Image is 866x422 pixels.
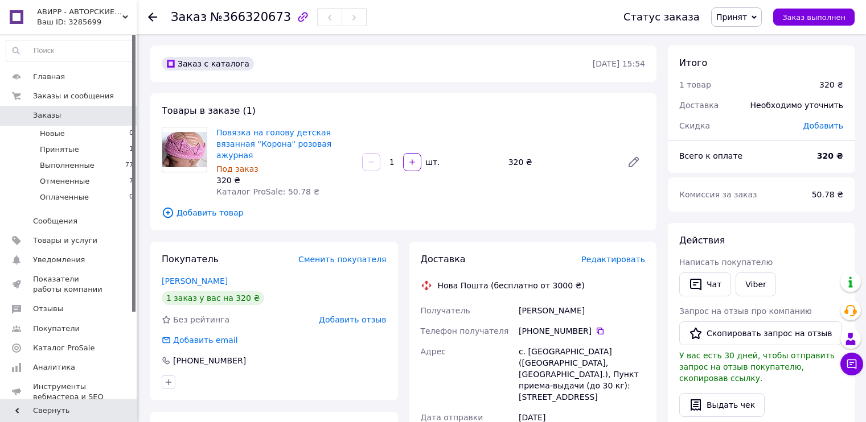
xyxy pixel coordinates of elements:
[129,144,133,155] span: 1
[210,10,291,24] span: №366320673
[679,80,711,89] span: 1 товар
[679,57,707,68] span: Итого
[216,187,319,196] span: Каталог ProSale: 50.78 ₴
[435,280,588,291] div: Нова Пошта (бесплатно от 3000 ₴)
[744,93,850,118] div: Необходимо уточнить
[162,206,645,219] span: Добавить товар
[421,306,470,315] span: Получатель
[33,324,80,334] span: Покупатели
[298,255,386,264] span: Сменить покупателя
[172,334,239,346] div: Добавить email
[33,274,105,295] span: Показатели работы компании
[37,7,122,17] span: АВИРР - АВТОРСКИЕ ВЯЗАНЫЕ ИЗДЕЛИЯ РУЧНОЙ РАБОТЫ
[803,121,843,130] span: Добавить
[37,17,137,27] div: Ваш ID: 3285699
[125,160,133,171] span: 77
[216,175,353,186] div: 320 ₴
[422,156,441,168] div: шт.
[504,154,618,170] div: 320 ₴
[679,351,835,383] span: У вас есть 30 дней, чтобы отправить запрос на отзыв покупателю, скопировав ссылку.
[819,79,843,90] div: 320 ₴
[817,151,843,160] b: 320 ₴
[33,382,105,402] span: Инструменты вебмастера и SEO
[679,321,842,345] button: Скопировать запрос на отзыв
[679,272,731,296] button: Чат
[33,91,114,101] span: Заказы и сообщения
[33,110,61,121] span: Заказы
[421,413,483,422] span: Дата отправки
[33,304,63,314] span: Отзывы
[40,160,95,171] span: Выполненные
[622,151,645,173] a: Редактировать
[623,11,700,23] div: Статус заказа
[216,128,331,160] a: Повязка на голову детская вязанная "Корона" розовая ажурная
[679,393,765,417] button: Выдать чек
[40,129,65,139] span: Новые
[129,192,133,202] span: 0
[593,59,645,68] time: [DATE] 15:54
[172,355,247,366] div: [PHONE_NUMBER]
[679,258,773,267] span: Написать покупателю
[40,192,89,202] span: Оплаченные
[33,343,95,353] span: Каталог ProSale
[161,334,239,346] div: Добавить email
[516,300,647,321] div: [PERSON_NAME]
[162,105,256,116] span: Товары в заказе (1)
[679,307,812,316] span: Запрос на отзыв про компанию
[33,255,85,265] span: Уведомления
[736,272,775,296] a: Viber
[581,255,645,264] span: Редактировать
[148,11,157,23] div: Вернуться назад
[171,10,207,24] span: Заказ
[716,13,747,22] span: Принят
[162,254,219,264] span: Покупатель
[33,235,97,246] span: Товары и услуги
[421,347,446,356] span: Адрес
[33,216,77,226] span: Сообщения
[162,291,264,305] div: 1 заказ у вас на 320 ₴
[6,40,134,61] input: Поиск
[33,72,65,82] span: Главная
[216,164,258,173] span: Под заказ
[519,325,645,337] div: [PHONE_NUMBER]
[129,176,133,187] span: 7
[421,326,509,336] span: Телефон получателя
[173,315,229,324] span: Без рейтинга
[162,132,207,167] img: Повязка на голову детская вязанная "Корона" розовая ажурная
[162,276,228,286] a: [PERSON_NAME]
[679,151,742,160] span: Всего к оплате
[773,9,855,26] button: Заказ выполнен
[679,121,710,130] span: Скидка
[162,57,254,71] div: Заказ с каталога
[129,129,133,139] span: 0
[421,254,466,264] span: Доставка
[33,362,75,373] span: Аналитика
[782,13,846,22] span: Заказ выполнен
[40,144,79,155] span: Принятые
[679,101,719,110] span: Доставка
[319,315,386,324] span: Добавить отзыв
[40,176,89,187] span: Отмененные
[840,353,863,375] button: Чат с покупателем
[812,190,843,199] span: 50.78 ₴
[679,235,725,246] span: Действия
[516,341,647,407] div: с. [GEOGRAPHIC_DATA] ([GEOGRAPHIC_DATA], [GEOGRAPHIC_DATA].), Пункт приема-выдачи (до 30 кг): [ST...
[679,190,757,199] span: Комиссия за заказ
